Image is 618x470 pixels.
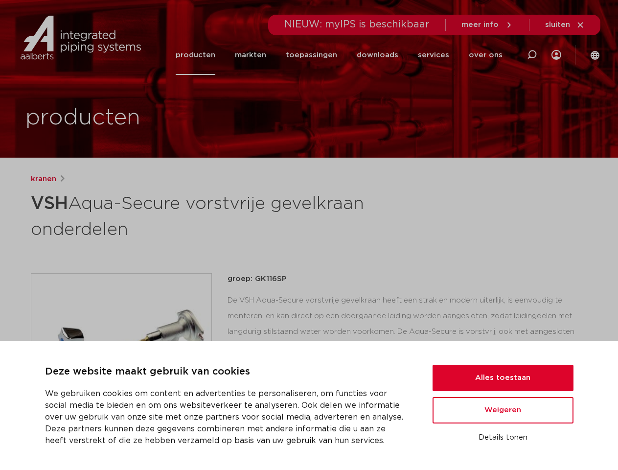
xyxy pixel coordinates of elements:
a: services [418,35,449,75]
div: my IPS [551,35,561,75]
p: Deze website maakt gebruik van cookies [45,364,409,380]
p: groep: GK116SP [228,273,588,285]
a: markten [235,35,266,75]
span: sluiten [545,21,570,28]
button: Weigeren [433,397,573,423]
a: downloads [357,35,398,75]
nav: Menu [176,35,503,75]
span: meer info [461,21,499,28]
a: over ons [469,35,503,75]
a: sluiten [545,21,585,29]
span: NIEUW: myIPS is beschikbaar [284,20,430,29]
a: kranen [31,173,56,185]
button: Details tonen [433,429,573,446]
img: Product Image for VSH Aqua-Secure vorstvrije gevelkraan onderdelen [31,274,211,454]
button: Alles toestaan [433,365,573,391]
a: toepassingen [286,35,337,75]
h1: Aqua-Secure vorstvrije gevelkraan onderdelen [31,189,398,242]
div: De VSH Aqua-Secure vorstvrije gevelkraan heeft een strak en modern uiterlijk, is eenvoudig te mon... [228,293,588,391]
p: We gebruiken cookies om content en advertenties te personaliseren, om functies voor social media ... [45,388,409,446]
strong: VSH [31,195,68,212]
h1: producten [25,102,140,134]
a: producten [176,35,215,75]
a: meer info [461,21,513,29]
